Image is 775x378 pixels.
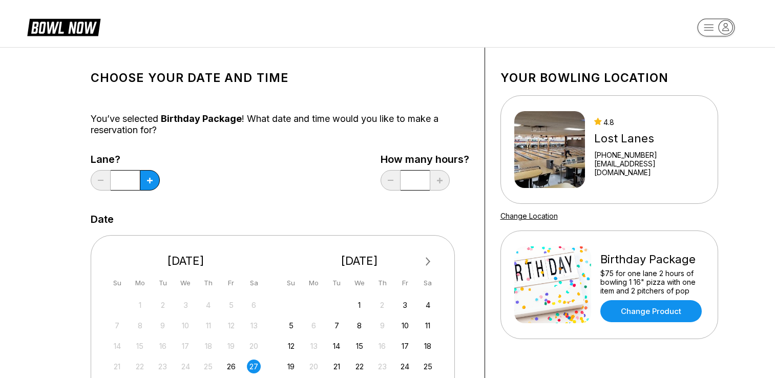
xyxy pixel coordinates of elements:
label: How many hours? [381,154,469,165]
div: Not available Tuesday, September 23rd, 2025 [156,360,170,373]
div: Choose Friday, October 3rd, 2025 [398,298,412,312]
div: Not available Friday, September 5th, 2025 [224,298,238,312]
div: Not available Monday, October 13th, 2025 [307,339,321,353]
a: Change Product [600,300,702,322]
div: Not available Sunday, September 21st, 2025 [110,360,124,373]
div: Not available Wednesday, September 17th, 2025 [179,339,193,353]
div: Not available Friday, September 19th, 2025 [224,339,238,353]
div: Sa [421,276,435,290]
div: Not available Thursday, September 11th, 2025 [201,319,215,332]
div: Not available Thursday, September 25th, 2025 [201,360,215,373]
div: Th [375,276,389,290]
a: Change Location [500,212,558,220]
div: Fr [224,276,238,290]
div: Not available Monday, September 1st, 2025 [133,298,147,312]
div: Choose Sunday, October 19th, 2025 [284,360,298,373]
div: Not available Sunday, September 7th, 2025 [110,319,124,332]
div: Choose Wednesday, October 15th, 2025 [352,339,366,353]
div: Choose Tuesday, October 14th, 2025 [330,339,344,353]
div: Not available Wednesday, September 10th, 2025 [179,319,193,332]
div: Mo [307,276,321,290]
div: Not available Monday, October 6th, 2025 [307,319,321,332]
img: Lost Lanes [514,111,585,188]
div: Not available Thursday, October 16th, 2025 [375,339,389,353]
div: [DATE] [280,254,439,268]
div: Not available Thursday, September 4th, 2025 [201,298,215,312]
div: $75 for one lane 2 hours of bowling 1 16" pizza with one item and 2 pitchers of pop [600,269,704,295]
div: 4.8 [594,118,704,127]
div: We [352,276,366,290]
div: Sa [247,276,261,290]
div: Tu [330,276,344,290]
a: [EMAIL_ADDRESS][DOMAIN_NAME] [594,159,704,177]
div: Not available Friday, September 12th, 2025 [224,319,238,332]
div: Choose Saturday, October 11th, 2025 [421,319,435,332]
div: Choose Friday, October 10th, 2025 [398,319,412,332]
div: Not available Tuesday, September 2nd, 2025 [156,298,170,312]
div: Choose Saturday, October 25th, 2025 [421,360,435,373]
div: Fr [398,276,412,290]
div: Not available Monday, September 8th, 2025 [133,319,147,332]
div: Choose Friday, October 24th, 2025 [398,360,412,373]
div: Not available Thursday, October 23rd, 2025 [375,360,389,373]
div: Su [284,276,298,290]
div: Not available Saturday, September 13th, 2025 [247,319,261,332]
div: Not available Saturday, September 6th, 2025 [247,298,261,312]
div: Not available Tuesday, September 16th, 2025 [156,339,170,353]
div: Th [201,276,215,290]
div: Choose Wednesday, October 1st, 2025 [352,298,366,312]
button: Next Month [420,254,436,270]
h1: Choose your Date and time [91,71,469,85]
div: Choose Saturday, October 4th, 2025 [421,298,435,312]
div: Choose Tuesday, October 7th, 2025 [330,319,344,332]
div: We [179,276,193,290]
div: [DATE] [107,254,265,268]
div: Choose Friday, September 26th, 2025 [224,360,238,373]
div: You’ve selected ! What date and time would you like to make a reservation for? [91,113,469,136]
div: Not available Thursday, October 9th, 2025 [375,319,389,332]
div: Mo [133,276,147,290]
img: Birthday Package [514,246,591,323]
div: Not available Monday, October 20th, 2025 [307,360,321,373]
div: Not available Sunday, September 14th, 2025 [110,339,124,353]
div: Choose Wednesday, October 22nd, 2025 [352,360,366,373]
div: Lost Lanes [594,132,704,145]
h1: Your bowling location [500,71,718,85]
div: Choose Wednesday, October 8th, 2025 [352,319,366,332]
span: Birthday Package [161,113,242,124]
div: Choose Sunday, October 5th, 2025 [284,319,298,332]
div: Su [110,276,124,290]
div: Not available Tuesday, September 9th, 2025 [156,319,170,332]
div: Choose Sunday, October 12th, 2025 [284,339,298,353]
div: Not available Wednesday, September 24th, 2025 [179,360,193,373]
label: Lane? [91,154,160,165]
div: Tu [156,276,170,290]
div: Not available Wednesday, September 3rd, 2025 [179,298,193,312]
label: Date [91,214,114,225]
div: Not available Thursday, September 18th, 2025 [201,339,215,353]
div: Choose Saturday, September 27th, 2025 [247,360,261,373]
div: Choose Saturday, October 18th, 2025 [421,339,435,353]
div: Birthday Package [600,253,704,266]
div: Choose Tuesday, October 21st, 2025 [330,360,344,373]
div: Not available Monday, September 15th, 2025 [133,339,147,353]
div: Not available Monday, September 22nd, 2025 [133,360,147,373]
div: Not available Thursday, October 2nd, 2025 [375,298,389,312]
div: Choose Friday, October 17th, 2025 [398,339,412,353]
div: [PHONE_NUMBER] [594,151,704,159]
div: Not available Saturday, September 20th, 2025 [247,339,261,353]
